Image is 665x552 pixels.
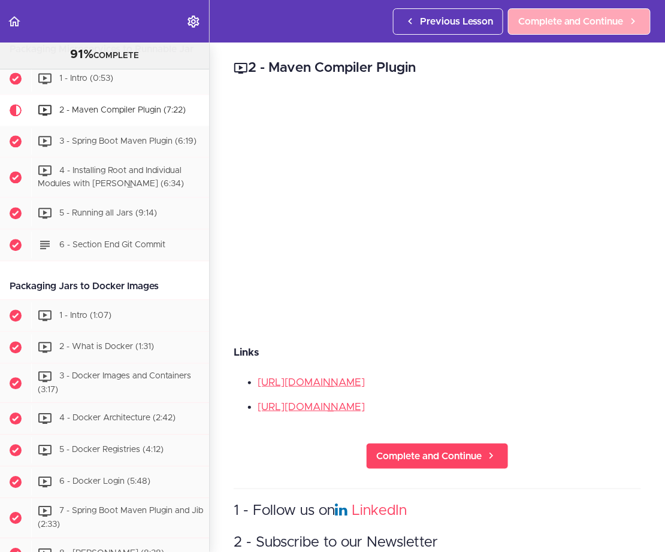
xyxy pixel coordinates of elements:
span: 5 - Docker Registries (4:12) [59,446,164,454]
h3: 1 - Follow us on [234,501,641,521]
span: 2 - What is Docker (1:31) [59,342,154,351]
svg: Settings Menu [186,14,201,29]
span: Previous Lesson [420,14,493,29]
span: 1 - Intro (1:07) [59,311,111,319]
span: 4 - Installing Root and Individual Modules with [PERSON_NAME] (6:34) [38,166,184,188]
iframe: Video Player [234,96,641,326]
a: [URL][DOMAIN_NAME] [258,402,365,412]
span: 1 - Intro (0:53) [59,74,113,82]
span: 5 - Running all Jars (9:14) [59,208,157,217]
span: 2 - Maven Compiler Plugin (7:22) [59,105,186,114]
span: 6 - Docker Login (5:48) [59,478,150,486]
a: Complete and Continue [508,8,651,35]
span: 91% [70,48,93,60]
a: Previous Lesson [393,8,503,35]
span: 7 - Spring Boot Maven Plugin and Jib (2:33) [38,507,203,529]
div: COMPLETE [15,47,194,63]
a: Complete and Continue [366,443,509,469]
span: Complete and Continue [376,449,482,463]
a: LinkedIn [352,504,407,518]
span: Complete and Continue [518,14,624,29]
h2: 2 - Maven Compiler Plugin [234,58,641,78]
a: [URL][DOMAIN_NAME] [258,377,365,387]
span: 6 - Section End Git Commit [59,240,165,248]
span: 4 - Docker Architecture (2:42) [59,414,176,423]
span: 3 - Spring Boot Maven Plugin (6:19) [59,137,197,145]
svg: Back to course curriculum [7,14,22,29]
span: 3 - Docker Images and Containers (3:17) [38,372,191,394]
strong: Links [234,347,259,357]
